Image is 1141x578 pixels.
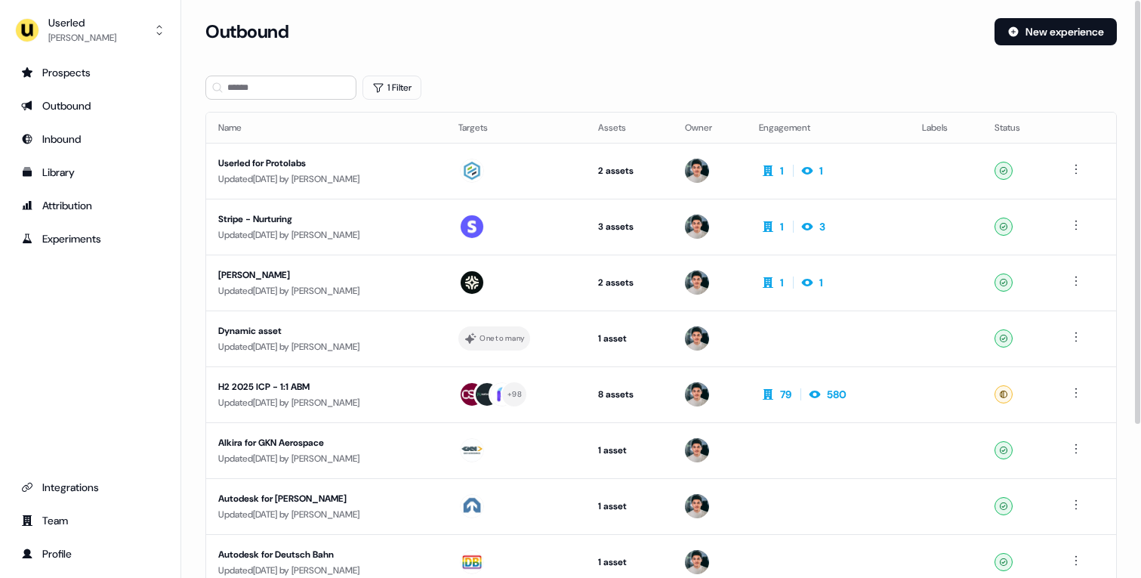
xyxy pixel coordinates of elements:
a: Go to prospects [12,60,168,85]
div: 1 asset [598,555,661,570]
div: Team [21,513,159,528]
div: [PERSON_NAME] [218,267,434,283]
th: Engagement [747,113,909,143]
div: 1 [780,275,784,290]
th: Labels [910,113,982,143]
div: 1 [819,163,823,178]
div: 3 [819,219,825,234]
a: Go to templates [12,160,168,184]
div: Integrations [21,480,159,495]
div: 1 asset [598,499,661,514]
img: Vincent [685,382,709,406]
a: Go to team [12,508,168,533]
div: 1 [819,275,823,290]
a: Go to experiments [12,227,168,251]
button: New experience [995,18,1117,45]
div: Attribution [21,198,159,213]
div: 1 asset [598,331,661,346]
div: 2 assets [598,275,661,290]
div: + 98 [507,388,522,401]
img: Vincent [685,159,709,183]
div: Alkira for GKN Aerospace [218,435,434,450]
div: Autodesk for Deutsch Bahn [218,547,434,562]
div: 580 [827,387,846,402]
div: Dynamic asset [218,323,434,338]
th: Owner [673,113,748,143]
div: 1 [780,163,784,178]
div: Prospects [21,65,159,80]
img: Vincent [685,326,709,351]
img: Vincent [685,494,709,518]
div: Updated [DATE] by [PERSON_NAME] [218,283,434,298]
th: Name [206,113,446,143]
img: Vincent [685,215,709,239]
h3: Outbound [205,20,288,43]
img: Vincent [685,438,709,462]
a: Go to outbound experience [12,94,168,118]
th: Targets [446,113,585,143]
div: Userled for Protolabs [218,156,434,171]
div: Updated [DATE] by [PERSON_NAME] [218,451,434,466]
div: 3 assets [598,219,661,234]
div: 1 [780,219,784,234]
div: Outbound [21,98,159,113]
img: Vincent [685,270,709,295]
div: One to many [480,332,524,345]
img: Vincent [685,550,709,574]
a: Go to integrations [12,475,168,499]
th: Status [982,113,1055,143]
div: Updated [DATE] by [PERSON_NAME] [218,227,434,243]
div: 8 assets [598,387,661,402]
div: Updated [DATE] by [PERSON_NAME] [218,563,434,578]
button: 1 Filter [362,76,421,100]
div: H2 2025 ICP - 1:1 ABM [218,379,434,394]
th: Assets [586,113,673,143]
div: Experiments [21,231,159,246]
div: Profile [21,546,159,561]
div: Updated [DATE] by [PERSON_NAME] [218,507,434,522]
div: 2 assets [598,163,661,178]
div: Updated [DATE] by [PERSON_NAME] [218,339,434,354]
a: Go to profile [12,542,168,566]
div: Library [21,165,159,180]
button: Userled[PERSON_NAME] [12,12,168,48]
a: Go to attribution [12,193,168,218]
div: Updated [DATE] by [PERSON_NAME] [218,172,434,187]
div: Updated [DATE] by [PERSON_NAME] [218,395,434,410]
div: 79 [780,387,791,402]
div: 1 asset [598,443,661,458]
a: Go to Inbound [12,127,168,151]
div: Autodesk for [PERSON_NAME] [218,491,434,506]
div: Stripe - Nurturing [218,212,434,227]
div: [PERSON_NAME] [48,30,116,45]
div: Inbound [21,131,159,147]
div: Userled [48,15,116,30]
